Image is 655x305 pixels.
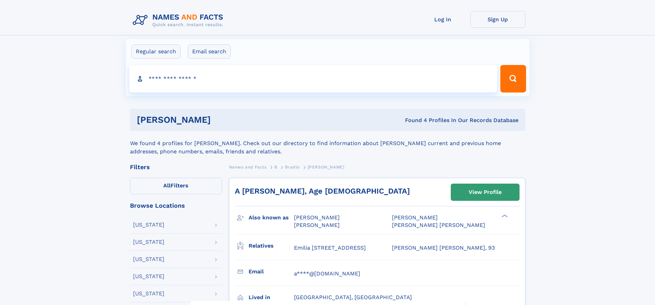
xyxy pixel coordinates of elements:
[137,116,308,124] h1: [PERSON_NAME]
[133,222,164,228] div: [US_STATE]
[285,165,300,170] span: Bradlo
[130,131,525,156] div: We found 4 profiles for [PERSON_NAME]. Check out our directory to find information about [PERSON_...
[133,291,164,296] div: [US_STATE]
[131,44,181,59] label: Regular search
[188,44,231,59] label: Email search
[133,239,164,245] div: [US_STATE]
[130,203,222,209] div: Browse Locations
[249,240,294,252] h3: Relatives
[274,165,277,170] span: B
[451,184,519,200] a: View Profile
[249,266,294,277] h3: Email
[285,163,300,171] a: Bradlo
[294,214,340,221] span: [PERSON_NAME]
[392,244,495,252] a: [PERSON_NAME] [PERSON_NAME], 93
[130,11,229,30] img: Logo Names and Facts
[249,212,294,224] h3: Also known as
[229,163,267,171] a: Names and Facts
[470,11,525,28] a: Sign Up
[274,163,277,171] a: B
[469,184,502,200] div: View Profile
[130,178,222,194] label: Filters
[163,182,171,189] span: All
[133,274,164,279] div: [US_STATE]
[235,187,410,195] a: A [PERSON_NAME], Age [DEMOGRAPHIC_DATA]
[392,222,485,228] span: [PERSON_NAME] [PERSON_NAME]
[129,65,498,92] input: search input
[500,65,526,92] button: Search Button
[133,257,164,262] div: [US_STATE]
[392,214,438,221] span: [PERSON_NAME]
[500,214,508,218] div: ❯
[415,11,470,28] a: Log In
[308,117,518,124] div: Found 4 Profiles In Our Records Database
[308,165,345,170] span: [PERSON_NAME]
[294,222,340,228] span: [PERSON_NAME]
[294,294,412,301] span: [GEOGRAPHIC_DATA], [GEOGRAPHIC_DATA]
[249,292,294,303] h3: Lived in
[130,164,222,170] div: Filters
[294,244,366,252] a: Emilia [STREET_ADDRESS]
